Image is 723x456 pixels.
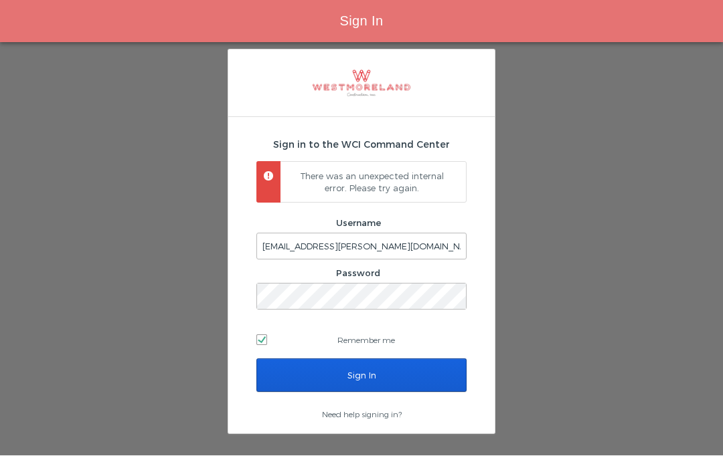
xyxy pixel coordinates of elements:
[256,330,467,350] label: Remember me
[289,170,454,195] p: There was an unexpected internal error. Please try again.
[322,410,402,419] a: Need help signing in?
[339,14,383,29] span: Sign In
[336,268,380,279] label: Password
[256,138,467,152] h2: Sign in to the WCI Command Center
[336,218,381,229] label: Username
[256,359,467,392] input: Sign In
